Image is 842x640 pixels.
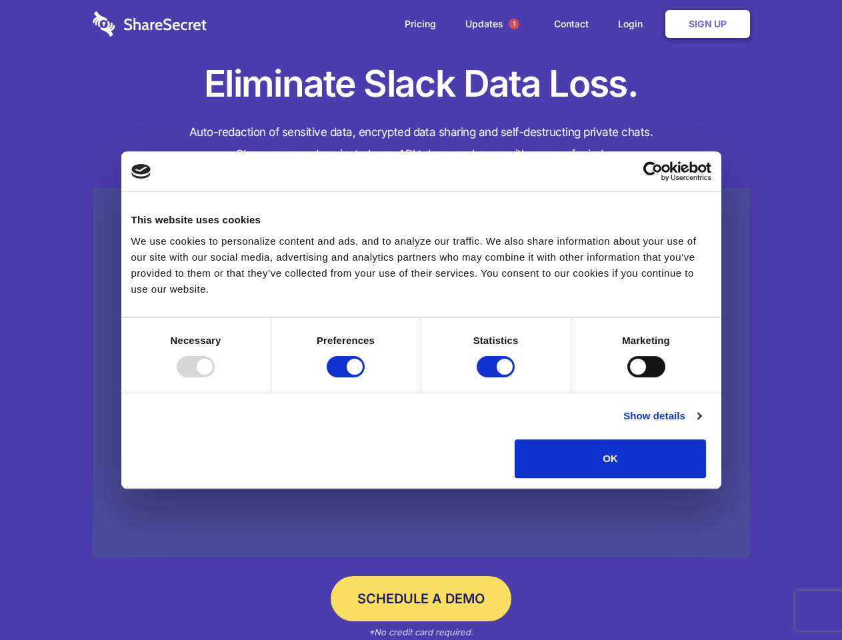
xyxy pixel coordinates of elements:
strong: Statistics [473,335,519,346]
a: Wistia video thumbnail [93,188,750,558]
a: Login [605,3,663,45]
div: We use cookies to personalize content and ads, and to analyze our traffic. We also share informat... [131,233,711,297]
a: Contact [541,3,602,45]
a: Pricing [391,3,449,45]
img: logo [131,164,151,179]
a: Sign Up [665,10,750,38]
a: Schedule a Demo [331,576,511,621]
strong: Preferences [317,335,375,346]
a: Show details [623,408,701,424]
button: OK [515,439,706,478]
strong: Marketing [622,335,670,346]
img: logo-wordmark-white-trans-d4663122ce5f474addd5e946df7df03e33cb6a1c49d2221995e7729f52c070b2.svg [93,11,207,37]
em: *No credit card required. [369,627,473,637]
a: Usercentrics Cookiebot - opens in a new window [595,161,711,181]
h4: Auto-redaction of sensitive data, encrypted data sharing and self-destructing private chats. Shar... [93,121,750,165]
div: This website uses cookies [131,212,711,228]
h1: Eliminate Slack Data Loss. [93,60,750,108]
strong: Necessary [171,335,221,346]
span: 1 [509,19,519,29]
